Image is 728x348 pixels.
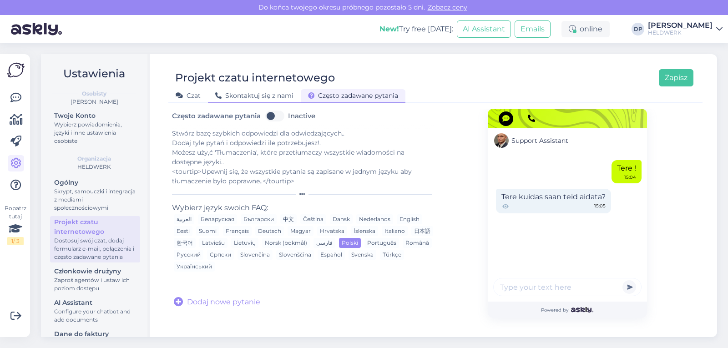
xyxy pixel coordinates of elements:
[174,238,196,248] div: 한국어
[54,217,136,237] div: Projekt czatu internetowego
[561,21,610,37] div: online
[50,265,140,294] a: Członkowie drużynyZaproś agentów i ustaw ich poziom dostępu
[54,308,136,324] div: Configure your chatbot and add documents
[494,133,509,148] img: Support
[54,267,136,276] div: Członkowie drużyny
[648,22,723,36] a: [PERSON_NAME]HELDWERK
[50,110,140,146] a: Twoje KontoWybierz powiadomienia, języki i inne ustawienia osobiste
[255,226,284,236] div: Deutsch
[54,187,136,212] div: Skrypt, samouczki i integracja z mediami społecznościowymi
[172,129,435,186] div: Stwórz bazę szybkich odpowiedzi dla odwiedzających.. Dodaj tyle pytań i odpowiedzi ile potrzebuje...
[48,163,140,171] div: HELDWERK
[54,178,136,187] div: Ogólny
[174,226,192,236] div: Eesti
[349,250,376,260] div: Svenska
[411,226,433,236] div: 日本語
[82,90,106,98] b: Osobisty
[174,262,215,272] div: Український
[172,111,261,121] span: Często zadawane pytania
[379,25,399,33] b: New!
[50,216,140,262] a: Projekt czatu internetowegoDostosuj swój czat, dodaj formularz e-mail, połączenia i często zadawa...
[7,61,25,79] img: Askly Logo
[425,3,470,11] a: Zobacz ceny
[648,22,713,29] div: [PERSON_NAME]
[317,226,347,236] div: Hrvatska
[330,214,353,224] div: Dansk
[187,297,260,308] span: Dodaj nowe pytanie
[496,189,611,213] div: Tere kuidas saan teid aidata?
[397,214,422,224] div: English
[54,276,136,293] div: Zaproś agentów i ustaw ich poziom dostępu
[364,238,399,248] div: Português
[280,214,297,224] div: 中文
[356,214,393,224] div: Nederlands
[288,226,313,236] div: Magyar
[223,226,252,236] div: Français
[594,202,606,211] span: 15:05
[511,136,568,146] span: Support Assistant
[199,238,227,248] div: Latviešu
[262,238,310,248] div: Norsk (bokmål)
[54,298,136,308] div: AI Assistant
[379,24,453,35] div: Try free [DATE]:
[7,204,24,245] div: Popatrz tutaj
[648,29,713,36] div: HELDWERK
[54,237,136,261] div: Dostosuj swój czat, dodaj formularz e-mail, połączenia i często zadawane pytania
[515,20,551,38] button: Emails
[276,250,314,260] div: Slovenščina
[48,65,140,82] h2: Ustawienia
[351,226,378,236] div: Íslenska
[403,238,432,248] div: Românã
[308,91,398,100] span: Często zadawane pytania
[50,297,140,325] a: AI AssistantConfigure your chatbot and add documents
[659,69,693,86] button: Zapisz
[612,160,642,183] div: Tere !
[215,91,293,100] span: Skontaktuj się z nami
[50,177,140,213] a: OgólnySkrypt, samouczki i integracja z mediami społecznościowymi
[7,237,24,245] div: 1 / 3
[231,238,258,248] div: Lietuvių
[571,307,593,313] img: Askly
[207,250,234,260] div: Српски
[174,250,203,260] div: Русский
[318,250,345,260] div: Español
[196,226,219,236] div: Suomi
[54,121,136,145] div: Wybierz powiadomienia, języki i inne ustawienia osobiste
[172,202,430,213] div: Wybierz język swoich FAQ:
[313,238,335,248] div: فارسی
[288,109,315,123] label: Inactive
[632,23,644,35] div: DP
[493,278,642,296] input: Type your text here
[175,69,335,86] div: Projekt czatu internetowego
[241,214,277,224] div: Български
[541,307,593,313] span: Powered by
[624,174,636,181] div: 15:04
[176,91,201,100] span: Czat
[382,226,408,236] div: Italiano
[198,214,237,224] div: Беларуская
[300,214,326,224] div: Čeština
[174,214,194,224] div: العربية
[48,98,140,106] div: [PERSON_NAME]
[238,250,273,260] div: Slovenčina
[77,155,111,163] b: Organizacja
[54,111,136,121] div: Twoje Konto
[339,238,361,248] div: Polski
[457,20,511,38] button: AI Assistant
[380,250,404,260] div: Türkçe
[54,329,136,339] div: Dane do faktury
